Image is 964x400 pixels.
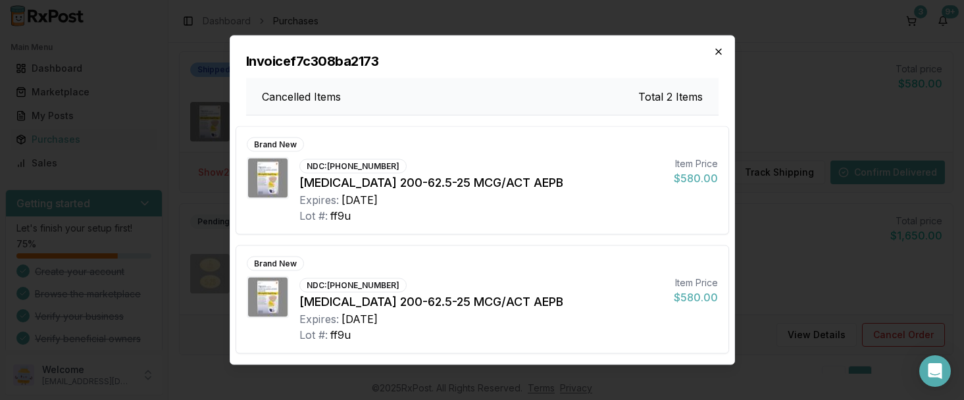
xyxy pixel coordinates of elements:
div: [MEDICAL_DATA] 200-62.5-25 MCG/ACT AEPB [299,293,663,311]
div: $580.00 [674,170,718,186]
h3: Total 2 Items [638,89,703,105]
div: [MEDICAL_DATA] 200-62.5-25 MCG/ACT AEPB [299,174,663,192]
img: Trelegy Ellipta 200-62.5-25 MCG/ACT AEPB [248,278,288,317]
div: Expires: [299,192,339,208]
div: Brand New [247,257,304,271]
div: ff9u [330,208,351,224]
div: [DATE] [342,311,378,327]
div: Item Price [674,157,718,170]
div: Lot #: [299,327,328,343]
div: Lot #: [299,208,328,224]
div: NDC: [PHONE_NUMBER] [299,159,407,174]
div: ff9u [330,327,351,343]
img: Trelegy Ellipta 200-62.5-25 MCG/ACT AEPB [248,159,288,198]
div: [DATE] [342,192,378,208]
h3: Cancelled Items [262,89,341,105]
div: $580.00 [674,289,718,305]
div: Expires: [299,311,339,327]
div: Item Price [674,276,718,289]
h2: Invoice f7c308ba2173 [246,52,719,70]
div: Brand New [247,137,304,152]
div: NDC: [PHONE_NUMBER] [299,278,407,293]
